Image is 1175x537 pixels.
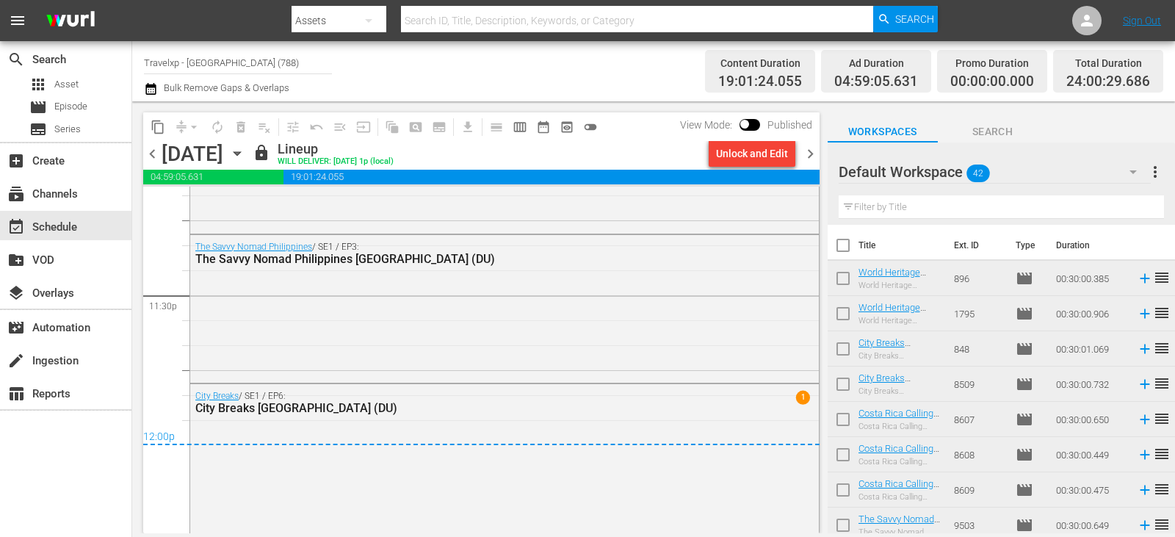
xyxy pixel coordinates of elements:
[1153,480,1171,498] span: reorder
[948,367,1010,402] td: 8509
[1066,53,1150,73] div: Total Duration
[858,478,939,500] a: Costa Rica Calling Corcovado (DU)
[1153,410,1171,428] span: reorder
[858,386,942,396] div: City Breaks [GEOGRAPHIC_DATA], [GEOGRAPHIC_DATA]
[950,53,1034,73] div: Promo Duration
[834,53,918,73] div: Ad Duration
[1016,446,1033,464] span: Episode
[1137,482,1153,498] svg: Add to Schedule
[54,99,87,114] span: Episode
[1153,445,1171,463] span: reorder
[1016,516,1033,534] span: Episode
[858,225,945,266] th: Title
[1137,270,1153,286] svg: Add to Schedule
[352,115,375,139] span: Update Metadata from Key Asset
[716,140,788,167] div: Unlock and Edit
[718,73,802,90] span: 19:01:24.055
[151,120,165,134] span: content_copy
[858,337,940,370] a: City Breaks [GEOGRAPHIC_DATA] (DU)
[1047,225,1135,266] th: Duration
[7,284,25,302] span: Overlays
[143,430,820,445] div: 12:00p
[1016,340,1033,358] span: Episode
[1050,437,1131,472] td: 00:30:00.449
[579,115,602,139] span: 24 hours Lineup View is OFF
[7,352,25,370] span: Ingestion
[536,120,551,134] span: date_range_outlined
[278,157,394,167] div: WILL DELIVER: [DATE] 1p (local)
[143,170,283,184] span: 04:59:05.631
[1016,375,1033,393] span: Episode
[950,73,1034,90] span: 00:00:00.000
[948,402,1010,437] td: 8607
[873,6,938,32] button: Search
[1016,270,1033,287] span: Episode
[195,242,312,252] a: The Savvy Nomad Philippines
[29,98,47,116] span: Episode
[945,225,1007,266] th: Ext. ID
[1146,154,1164,190] button: more_vert
[1153,375,1171,392] span: reorder
[170,115,206,139] span: Remove Gaps & Overlaps
[7,152,25,170] span: Create
[451,112,480,141] span: Download as CSV
[513,120,527,134] span: calendar_view_week_outlined
[560,120,574,134] span: preview_outlined
[1137,447,1153,463] svg: Add to Schedule
[858,492,942,502] div: Costa Rica Calling Corcovado
[35,4,106,38] img: ans4CAIJ8jUAAAAAAAAAAAAAAAAAAAAAAAAgQb4GAAAAAAAAAAAAAAAAAAAAAAAAJMjXAAAAAAAAAAAAAAAAAAAAAAAAgAT5G...
[195,242,735,266] div: / SE1 / EP3:
[162,82,289,93] span: Bulk Remove Gaps & Overlaps
[375,112,404,141] span: Refresh All Search Blocks
[7,51,25,68] span: Search
[7,319,25,336] span: Automation
[1137,517,1153,533] svg: Add to Schedule
[858,267,926,289] a: World Heritage Delhi (DU)
[839,151,1151,192] div: Default Workspace
[195,391,239,401] a: City Breaks
[1153,516,1171,533] span: reorder
[276,112,305,141] span: Customize Events
[328,115,352,139] span: Fill episodes with ad slates
[718,53,802,73] div: Content Duration
[760,119,820,131] span: Published
[1050,261,1131,296] td: 00:30:00.385
[1137,376,1153,392] svg: Add to Schedule
[948,261,1010,296] td: 896
[9,12,26,29] span: menu
[709,140,795,167] button: Unlock and Edit
[404,115,427,139] span: Create Search Block
[1137,411,1153,428] svg: Add to Schedule
[1050,402,1131,437] td: 00:30:00.650
[1137,341,1153,357] svg: Add to Schedule
[583,120,598,134] span: toggle_off
[54,122,81,137] span: Series
[7,385,25,403] span: Reports
[1016,305,1033,322] span: Episode
[828,123,938,141] span: Workspaces
[1123,15,1161,26] a: Sign Out
[801,145,820,163] span: chevron_right
[143,145,162,163] span: chevron_left
[948,437,1010,472] td: 8608
[283,170,819,184] span: 19:01:24.055
[1153,304,1171,322] span: reorder
[7,218,25,236] span: Schedule
[673,119,740,131] span: View Mode:
[305,115,328,139] span: Revert to Primary Episode
[29,76,47,93] span: Asset
[253,115,276,139] span: Clear Lineup
[278,141,394,157] div: Lineup
[1137,306,1153,322] svg: Add to Schedule
[1153,269,1171,286] span: reorder
[480,112,508,141] span: Day Calendar View
[54,77,79,92] span: Asset
[508,115,532,139] span: Week Calendar View
[834,73,918,90] span: 04:59:05.631
[858,443,939,476] a: Costa Rica Calling [PERSON_NAME] (DU)
[555,115,579,139] span: View Backup
[858,422,942,431] div: Costa Rica Calling Turrialba
[1050,367,1131,402] td: 00:30:00.732
[1066,73,1150,90] span: 24:00:29.686
[229,115,253,139] span: Select an event to delete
